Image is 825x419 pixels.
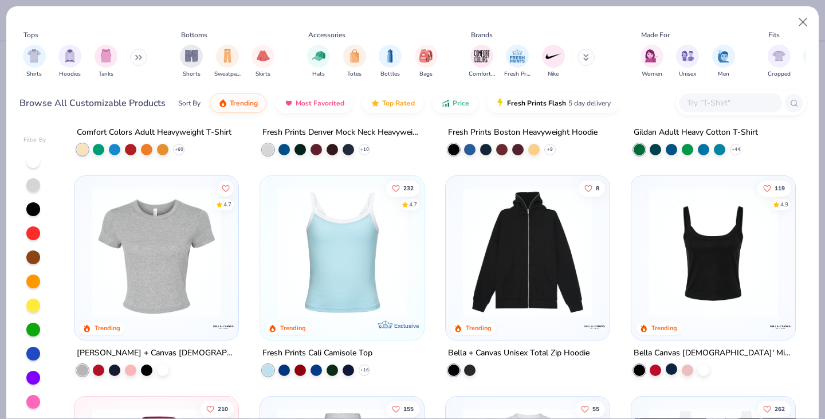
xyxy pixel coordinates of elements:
button: Fresh Prints Flash5 day delivery [487,93,619,113]
img: Fresh Prints Image [509,48,526,65]
div: Filter By [23,136,46,144]
img: Sweatpants Image [221,49,234,62]
button: filter button [768,45,791,79]
button: filter button [23,45,46,79]
div: filter for Unisex [676,45,699,79]
button: Like [757,401,791,417]
img: Skirts Image [257,49,270,62]
button: filter button [415,45,438,79]
img: Bottles Image [384,49,396,62]
img: Shorts Image [185,49,198,62]
span: Cropped [768,70,791,79]
span: Men [718,70,729,79]
button: Like [386,401,419,417]
div: Fresh Prints Boston Heavyweight Hoodie [448,126,598,140]
button: filter button [307,45,330,79]
div: Fresh Prints Denver Mock Neck Heavyweight Sweatshirt [262,126,422,140]
span: + 16 [360,366,369,373]
div: filter for Skirts [252,45,274,79]
img: most_fav.gif [284,99,293,108]
div: filter for Women [641,45,663,79]
div: filter for Bags [415,45,438,79]
div: [PERSON_NAME] + Canvas [DEMOGRAPHIC_DATA]' Micro Ribbed Baby Tee [77,346,236,360]
img: 61d0f7fa-d448-414b-acbf-5d07f88334cb [412,187,553,317]
img: Tanks Image [100,49,112,62]
span: 210 [218,406,229,412]
span: Nike [548,70,559,79]
span: Skirts [256,70,270,79]
button: filter button [95,45,117,79]
button: Close [792,11,814,33]
button: Like [386,180,419,196]
button: filter button [676,45,699,79]
span: Fresh Prints [504,70,531,79]
span: Shirts [26,70,42,79]
span: 232 [403,185,414,191]
span: 155 [403,406,414,412]
span: Exclusive [394,322,419,329]
img: Bags Image [419,49,432,62]
div: Bella + Canvas Unisex Total Zip Hoodie [448,346,590,360]
img: aa15adeb-cc10-480b-b531-6e6e449d5067 [86,187,227,317]
div: 4.9 [780,200,788,209]
button: Like [201,401,234,417]
div: filter for Comfort Colors [469,45,495,79]
button: filter button [214,45,241,79]
span: Shorts [183,70,201,79]
button: filter button [252,45,274,79]
button: Like [218,180,234,196]
div: Fits [768,30,780,40]
img: Totes Image [348,49,361,62]
div: filter for Totes [343,45,366,79]
img: Bella + Canvas logo [583,315,606,338]
div: Tops [23,30,38,40]
span: Top Rated [382,99,415,108]
div: Bottoms [181,30,207,40]
div: filter for Hats [307,45,330,79]
div: 4.7 [409,200,417,209]
button: filter button [469,45,495,79]
span: Sweatpants [214,70,241,79]
img: Nike Image [545,48,562,65]
img: flash.gif [496,99,505,108]
span: 8 [596,185,599,191]
span: 55 [592,406,599,412]
span: Tanks [99,70,113,79]
div: Made For [641,30,670,40]
img: trending.gif [218,99,227,108]
img: Shirts Image [27,49,41,62]
span: + 44 [731,146,740,153]
span: Trending [230,99,258,108]
span: Price [453,99,469,108]
button: Like [575,401,605,417]
span: Fresh Prints Flash [507,99,566,108]
span: + 60 [175,146,183,153]
img: Bella + Canvas logo [212,315,235,338]
button: filter button [504,45,531,79]
div: Comfort Colors Adult Heavyweight T-Shirt [77,126,231,140]
img: Comfort Colors Image [473,48,490,65]
img: Men Image [717,49,730,62]
button: Price [433,93,478,113]
button: filter button [379,45,402,79]
div: Gildan Adult Heavy Cotton T-Shirt [634,126,758,140]
span: 119 [775,185,785,191]
div: filter for Sweatpants [214,45,241,79]
button: Most Favorited [276,93,353,113]
button: filter button [712,45,735,79]
div: filter for Hoodies [58,45,81,79]
img: Unisex Image [681,49,694,62]
button: filter button [641,45,663,79]
div: filter for Shirts [23,45,46,79]
img: Bella + Canvas logo [768,315,791,338]
span: + 9 [547,146,553,153]
input: Try "T-Shirt" [686,96,774,109]
img: Hoodies Image [64,49,76,62]
button: Like [579,180,605,196]
button: filter button [180,45,203,79]
div: filter for Nike [542,45,565,79]
div: filter for Shorts [180,45,203,79]
span: 5 day delivery [568,97,611,110]
button: Trending [210,93,266,113]
img: Hats Image [312,49,325,62]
